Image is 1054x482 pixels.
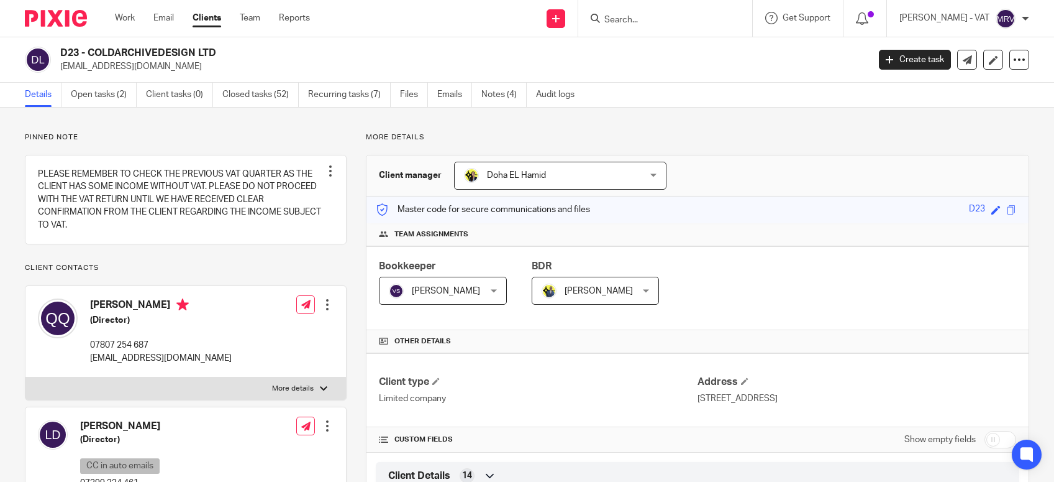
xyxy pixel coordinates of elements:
[481,83,527,107] a: Notes (4)
[603,15,715,26] input: Search
[394,229,468,239] span: Team assignments
[60,60,860,73] p: [EMAIL_ADDRESS][DOMAIN_NAME]
[90,299,232,314] h4: [PERSON_NAME]
[996,9,1015,29] img: svg%3E
[366,132,1029,142] p: More details
[697,376,1016,389] h4: Address
[240,12,260,24] a: Team
[542,284,557,299] img: Dennis-Starbridge.jpg
[394,336,451,346] span: Other details
[25,132,347,142] p: Pinned note
[487,171,546,180] span: Doha EL Hamid
[80,458,160,474] p: CC in auto emails
[71,83,137,107] a: Open tasks (2)
[25,263,347,273] p: Client contacts
[176,299,189,311] i: Primary
[379,261,436,271] span: Bookkeeper
[90,352,232,364] p: [EMAIL_ADDRESS][DOMAIN_NAME]
[60,47,700,60] h2: D23 - COLDARCHIVEDESIGN LTD
[783,14,830,22] span: Get Support
[379,392,697,405] p: Limited company
[90,339,232,351] p: 07807 254 687
[437,83,472,107] a: Emails
[536,83,584,107] a: Audit logs
[80,433,222,446] h5: (Director)
[279,12,310,24] a: Reports
[379,376,697,389] h4: Client type
[904,433,976,446] label: Show empty fields
[25,47,51,73] img: svg%3E
[38,420,68,450] img: svg%3E
[462,470,472,482] span: 14
[879,50,951,70] a: Create task
[969,203,985,217] div: D23
[80,420,222,433] h4: [PERSON_NAME]
[376,203,590,216] p: Master code for secure communications and files
[565,287,633,295] span: [PERSON_NAME]
[697,392,1016,405] p: [STREET_ADDRESS]
[389,284,404,299] img: svg%3E
[532,261,552,271] span: BDR
[38,299,78,338] img: svg%3E
[400,83,428,107] a: Files
[115,12,135,24] a: Work
[379,169,442,182] h3: Client manager
[25,10,87,27] img: Pixie
[153,12,174,24] a: Email
[146,83,213,107] a: Client tasks (0)
[90,314,232,327] h5: (Director)
[899,12,989,24] p: [PERSON_NAME] - VAT
[272,384,314,394] p: More details
[222,83,299,107] a: Closed tasks (52)
[308,83,391,107] a: Recurring tasks (7)
[25,83,61,107] a: Details
[464,168,479,183] img: Doha-Starbridge.jpg
[379,435,697,445] h4: CUSTOM FIELDS
[412,287,480,295] span: [PERSON_NAME]
[193,12,221,24] a: Clients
